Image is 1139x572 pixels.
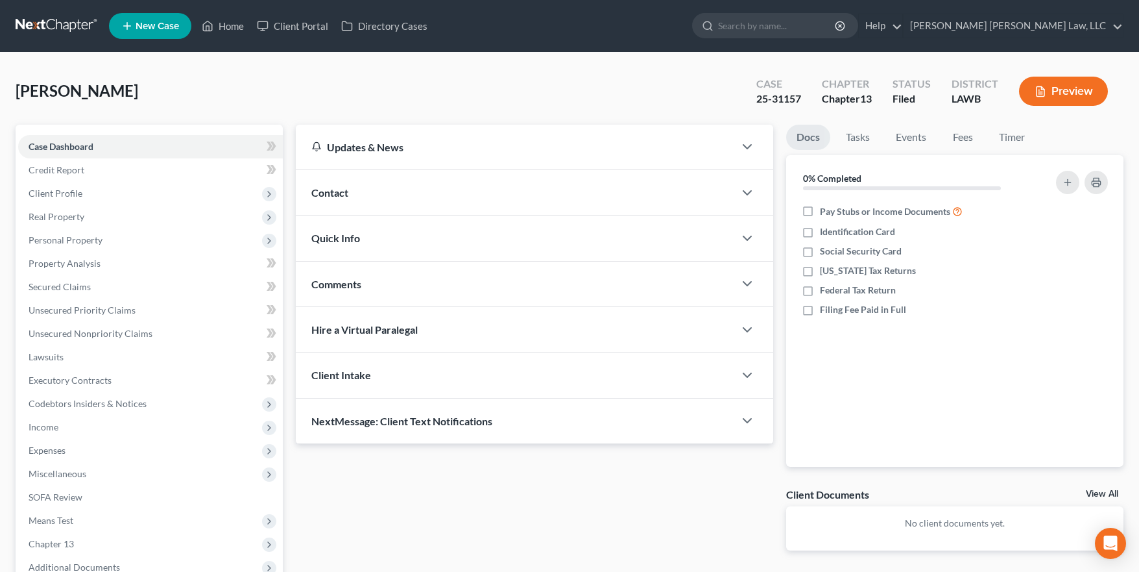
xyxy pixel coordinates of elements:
[18,486,283,509] a: SOFA Review
[311,323,418,336] span: Hire a Virtual Paralegal
[820,264,916,277] span: [US_STATE] Tax Returns
[29,538,74,549] span: Chapter 13
[893,77,931,92] div: Status
[29,281,91,292] span: Secured Claims
[29,491,82,503] span: SOFA Review
[29,468,86,479] span: Miscellaneous
[822,77,872,92] div: Chapter
[311,186,348,199] span: Contact
[29,164,84,175] span: Credit Report
[942,125,983,150] a: Fees
[250,14,335,38] a: Client Portal
[18,299,283,322] a: Unsecured Priority Claims
[29,351,64,362] span: Lawsuits
[1019,77,1108,106] button: Preview
[820,225,895,238] span: Identification Card
[820,245,902,258] span: Social Security Card
[29,445,66,456] span: Expenses
[29,328,152,339] span: Unsecured Nonpriority Claims
[16,81,138,100] span: [PERSON_NAME]
[904,14,1123,38] a: [PERSON_NAME] [PERSON_NAME] Law, LLC
[786,488,869,501] div: Client Documents
[29,515,73,526] span: Means Test
[29,398,147,409] span: Codebtors Insiders & Notices
[756,92,801,106] div: 25-31157
[803,173,861,184] strong: 0% Completed
[1086,490,1118,499] a: View All
[311,140,719,154] div: Updates & News
[18,252,283,275] a: Property Analysis
[136,21,179,31] span: New Case
[311,232,360,244] span: Quick Info
[835,125,880,150] a: Tasks
[18,322,283,345] a: Unsecured Nonpriority Claims
[989,125,1035,150] a: Timer
[29,305,136,316] span: Unsecured Priority Claims
[820,303,906,316] span: Filing Fee Paid in Full
[18,369,283,392] a: Executory Contracts
[885,125,937,150] a: Events
[311,369,371,381] span: Client Intake
[952,92,998,106] div: LAWB
[29,141,93,152] span: Case Dashboard
[952,77,998,92] div: District
[860,92,872,105] span: 13
[18,135,283,158] a: Case Dashboard
[893,92,931,106] div: Filed
[311,278,361,290] span: Comments
[29,234,102,245] span: Personal Property
[195,14,250,38] a: Home
[29,375,112,386] span: Executory Contracts
[1095,528,1126,559] div: Open Intercom Messenger
[822,92,872,106] div: Chapter
[859,14,902,38] a: Help
[18,345,283,369] a: Lawsuits
[29,211,84,222] span: Real Property
[311,415,492,427] span: NextMessage: Client Text Notifications
[29,188,82,199] span: Client Profile
[29,421,58,432] span: Income
[786,125,830,150] a: Docs
[756,77,801,92] div: Case
[18,158,283,182] a: Credit Report
[335,14,434,38] a: Directory Cases
[18,275,283,299] a: Secured Claims
[820,205,950,218] span: Pay Stubs or Income Documents
[797,517,1113,530] p: No client documents yet.
[820,284,896,297] span: Federal Tax Return
[718,14,837,38] input: Search by name...
[29,258,101,269] span: Property Analysis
